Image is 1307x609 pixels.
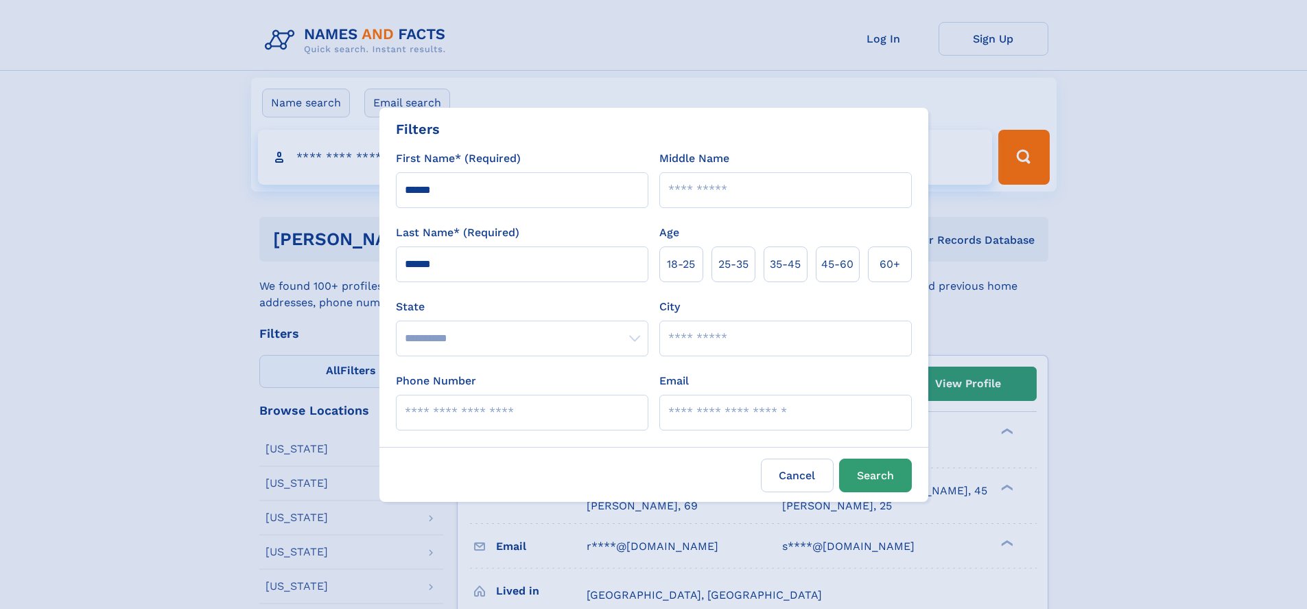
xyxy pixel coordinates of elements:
[821,256,853,273] span: 45‑60
[880,256,900,273] span: 60+
[659,299,680,315] label: City
[659,150,729,167] label: Middle Name
[667,256,695,273] span: 18‑25
[396,373,476,389] label: Phone Number
[396,150,521,167] label: First Name* (Required)
[718,256,749,273] span: 25‑35
[839,459,912,492] button: Search
[761,459,834,492] label: Cancel
[396,119,440,139] div: Filters
[659,373,689,389] label: Email
[396,225,519,241] label: Last Name* (Required)
[396,299,648,315] label: State
[659,225,679,241] label: Age
[770,256,801,273] span: 35‑45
